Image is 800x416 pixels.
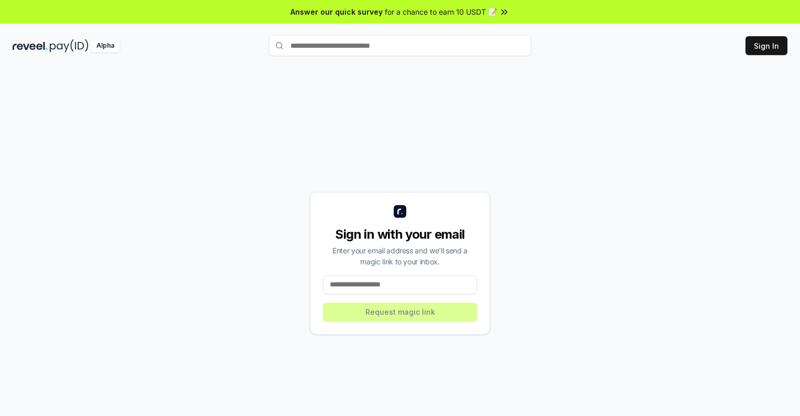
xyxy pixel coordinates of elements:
[394,205,406,218] img: logo_small
[91,39,120,52] div: Alpha
[385,6,497,17] span: for a chance to earn 10 USDT 📝
[323,245,477,267] div: Enter your email address and we’ll send a magic link to your inbox.
[323,226,477,243] div: Sign in with your email
[290,6,383,17] span: Answer our quick survey
[13,39,48,52] img: reveel_dark
[745,36,787,55] button: Sign In
[50,39,89,52] img: pay_id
